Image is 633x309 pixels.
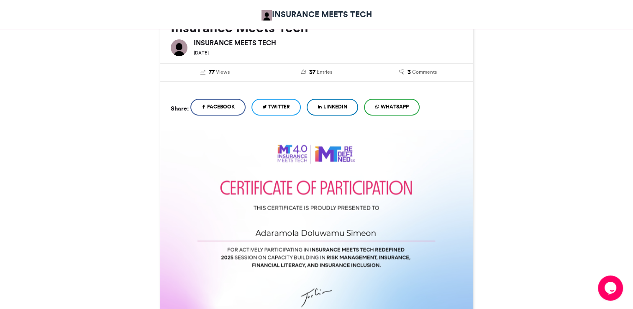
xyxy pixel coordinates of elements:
span: Twitter [268,103,290,111]
a: WhatsApp [364,99,420,116]
span: Facebook [207,103,235,111]
h2: Insurance Meets Tech [171,20,463,35]
a: LinkedIn [307,99,358,116]
span: LinkedIn [323,103,347,111]
a: Facebook [190,99,246,116]
img: IMT Africa [261,10,272,21]
h5: Share: [171,103,189,114]
a: 77 Views [171,68,260,77]
small: [DATE] [194,50,209,56]
img: INSURANCE MEETS TECH [171,39,187,56]
span: WhatsApp [381,103,409,111]
span: Views [216,68,230,76]
span: 3 [407,68,411,77]
a: 37 Entries [272,68,361,77]
a: 3 Comments [374,68,463,77]
a: INSURANCE MEETS TECH [261,8,372,21]
span: 77 [209,68,215,77]
span: 37 [309,68,315,77]
h6: INSURANCE MEETS TECH [194,39,463,46]
span: Entries [317,68,332,76]
iframe: chat widget [598,276,625,301]
span: Comments [412,68,437,76]
a: Twitter [251,99,301,116]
